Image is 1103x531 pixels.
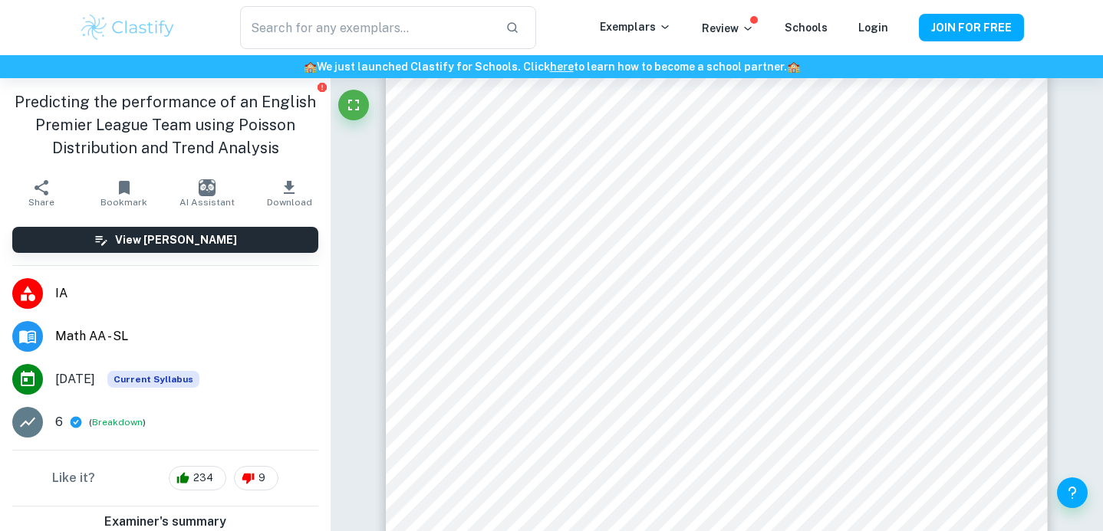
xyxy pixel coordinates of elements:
h6: Examiner's summary [6,513,324,531]
span: AI Assistant [179,197,235,208]
input: Search for any exemplars... [240,6,493,49]
p: Review [702,20,754,37]
button: Bookmark [83,172,166,215]
span: 234 [185,470,222,486]
span: Current Syllabus [107,371,199,388]
span: [DATE] [55,370,95,388]
p: 6 [55,413,63,431]
button: Help and Feedback [1057,477,1088,508]
div: 9 [234,466,278,490]
a: Login [858,21,888,34]
button: View [PERSON_NAME] [12,227,318,253]
span: Math AA - SL [55,327,318,346]
span: 🏫 [787,61,800,73]
img: Clastify logo [79,12,176,43]
button: Download [249,172,331,215]
h1: Predicting the performance of an English Premier League Team using Poisson Distribution and Trend... [12,90,318,159]
button: AI Assistant [166,172,249,215]
span: Download [267,197,312,208]
button: Fullscreen [338,90,369,120]
a: Schools [785,21,828,34]
h6: View [PERSON_NAME] [115,231,237,248]
span: Share [28,197,54,208]
p: Exemplars [600,18,671,35]
span: ( ) [89,415,146,430]
div: 234 [169,466,226,490]
button: JOIN FOR FREE [919,14,1024,41]
button: Breakdown [92,415,143,429]
h6: Like it? [52,469,95,487]
span: 🏫 [304,61,317,73]
a: here [550,61,574,73]
span: Bookmark [100,197,147,208]
span: IA [55,284,318,303]
div: This exemplar is based on the current syllabus. Feel free to refer to it for inspiration/ideas wh... [107,371,199,388]
h6: We just launched Clastify for Schools. Click to learn how to become a school partner. [3,58,1100,75]
button: Report issue [316,81,328,93]
span: 9 [250,470,274,486]
img: AI Assistant [199,179,216,196]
